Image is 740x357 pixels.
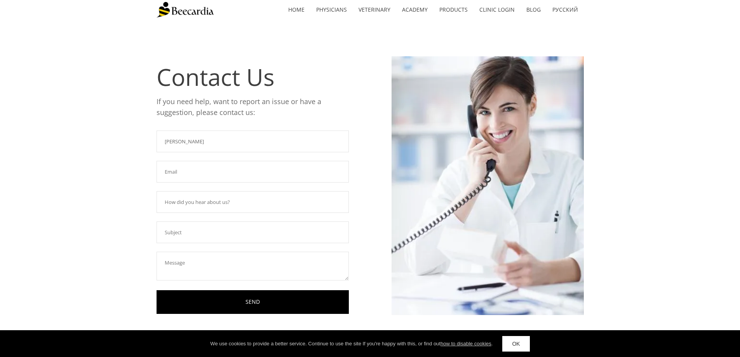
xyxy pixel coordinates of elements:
a: Русский [547,1,584,19]
a: OK [502,336,529,352]
input: How did you hear about us? [157,191,349,213]
a: Physicians [310,1,353,19]
a: Veterinary [353,1,396,19]
a: home [282,1,310,19]
a: how to disable cookies [441,341,491,347]
img: Beecardia [157,2,214,17]
span: Contact Us [157,61,275,93]
a: Products [434,1,474,19]
input: Email [157,161,349,183]
a: Academy [396,1,434,19]
div: We use cookies to provide a better service. Continue to use the site If you're happy with this, o... [210,340,493,348]
a: Blog [521,1,547,19]
input: Subject [157,221,349,243]
a: Clinic Login [474,1,521,19]
span: If you need help, want to report an issue or have a suggestion, please contact us: [157,97,321,117]
a: SEND [157,290,349,314]
input: Name [157,131,349,152]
